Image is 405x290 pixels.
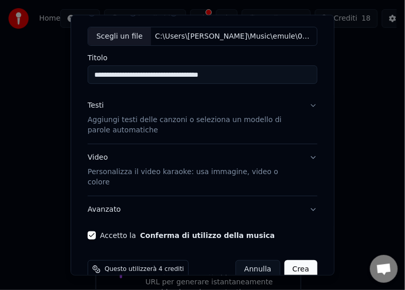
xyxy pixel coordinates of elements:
button: Annulla [235,260,280,279]
label: Titolo [88,54,317,61]
label: Accetto la [100,232,275,239]
button: VideoPersonalizza il video karaoke: usa immagine, video o colore [88,144,317,196]
label: Video [141,8,161,15]
button: Avanzato [88,196,317,223]
label: URL [182,8,196,15]
div: Video [88,152,301,187]
p: Personalizza il video karaoke: usa immagine, video o colore [88,167,301,187]
div: Testi [88,100,104,111]
div: Scegli un file [88,27,151,45]
p: Aggiungi testi delle canzoni o seleziona un modello di parole automatiche [88,115,301,135]
button: Crea [284,260,317,279]
div: C:\Users\[PERSON_NAME]\Music\emule\01 - [PERSON_NAME] - Incoscienti Giovani.[MEDICAL_DATA] [151,31,317,41]
button: TestiAggiungi testi delle canzoni o seleziona un modello di parole automatiche [88,92,317,144]
button: Accetto la [140,232,275,239]
label: Audio [100,8,121,15]
span: Questo utilizzerà 4 crediti [105,265,184,274]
